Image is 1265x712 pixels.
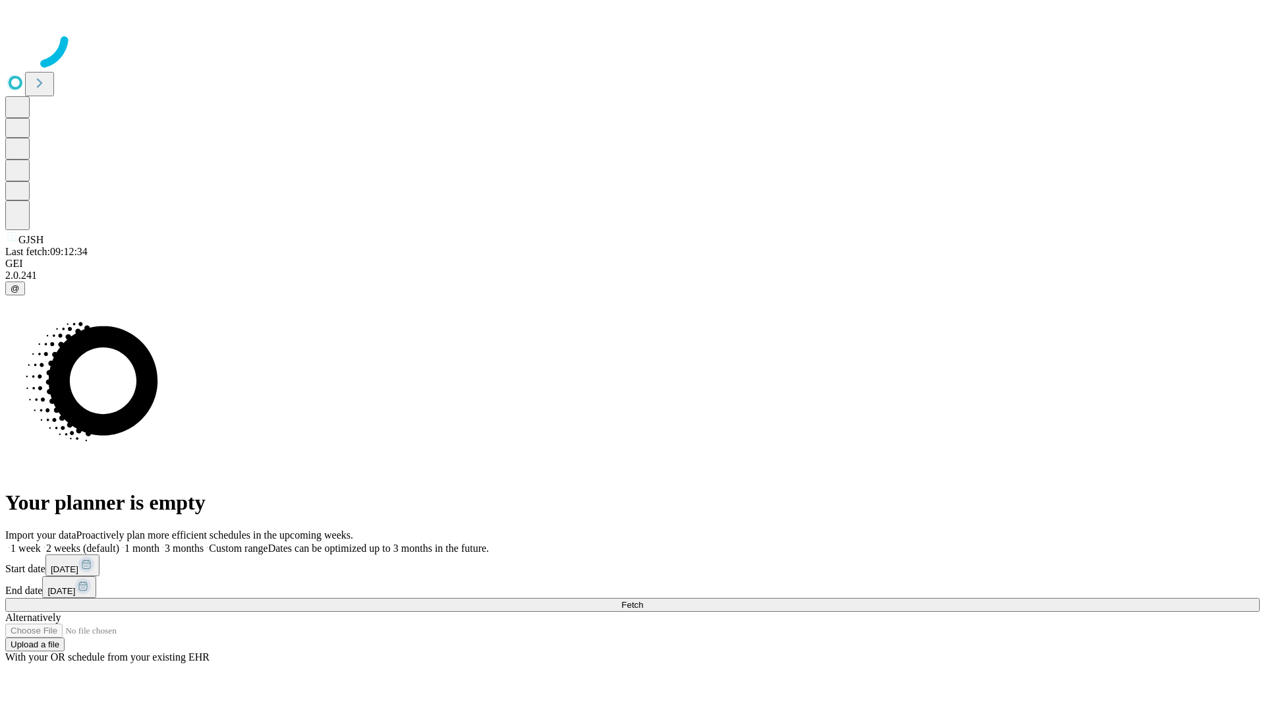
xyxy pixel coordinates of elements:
[165,543,204,554] span: 3 months
[11,283,20,293] span: @
[47,586,75,596] span: [DATE]
[268,543,489,554] span: Dates can be optimized up to 3 months in the future.
[76,529,353,541] span: Proactively plan more efficient schedules in the upcoming weeks.
[5,638,65,651] button: Upload a file
[5,282,25,295] button: @
[621,600,643,610] span: Fetch
[5,598,1260,612] button: Fetch
[5,576,1260,598] div: End date
[125,543,159,554] span: 1 month
[5,258,1260,270] div: GEI
[18,234,43,245] span: GJSH
[5,554,1260,576] div: Start date
[209,543,267,554] span: Custom range
[5,490,1260,515] h1: Your planner is empty
[51,564,78,574] span: [DATE]
[5,612,61,623] span: Alternatively
[5,651,210,663] span: With your OR schedule from your existing EHR
[45,554,99,576] button: [DATE]
[5,270,1260,282] div: 2.0.241
[5,529,76,541] span: Import your data
[11,543,41,554] span: 1 week
[42,576,96,598] button: [DATE]
[46,543,119,554] span: 2 weeks (default)
[5,246,88,257] span: Last fetch: 09:12:34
